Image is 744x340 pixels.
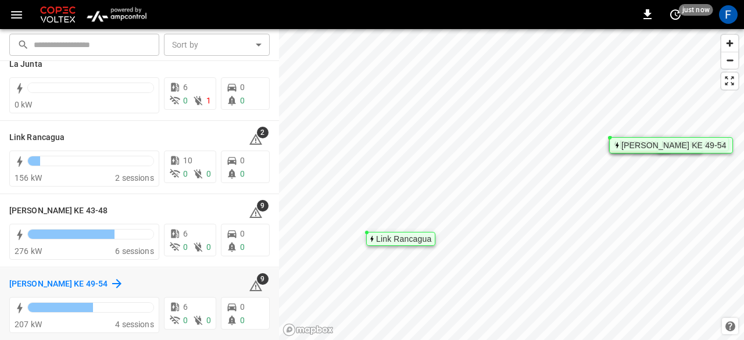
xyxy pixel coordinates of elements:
div: profile-icon [719,5,738,24]
span: 0 [206,169,211,178]
button: Zoom in [721,35,738,52]
div: [PERSON_NAME] KE 49-54 [621,142,727,149]
h6: Link Rancagua [9,131,65,144]
span: 0 [240,83,245,92]
span: 276 kW [15,246,42,256]
a: Mapbox homepage [282,323,334,337]
span: 6 [183,83,188,92]
img: Customer Logo [38,3,78,26]
canvas: Map [279,29,744,340]
span: 0 [183,242,188,252]
img: ampcontrol.io logo [83,3,151,26]
span: 1 [206,96,211,105]
span: 0 [240,316,245,325]
span: 6 [183,229,188,238]
button: Zoom out [721,52,738,69]
span: 6 [183,302,188,312]
div: Link Rancagua [376,235,431,242]
span: 4 sessions [115,320,154,329]
span: 0 [240,302,245,312]
span: 0 [240,96,245,105]
span: 0 [206,316,211,325]
span: 6 sessions [115,246,154,256]
span: 0 [240,242,245,252]
span: 2 sessions [115,173,154,182]
span: 9 [257,200,269,212]
h6: La Junta [9,58,42,71]
div: Map marker [609,137,733,153]
span: 207 kW [15,320,42,329]
span: 0 [240,229,245,238]
button: set refresh interval [666,5,685,24]
span: 9 [257,273,269,285]
span: just now [679,4,713,16]
span: 0 [183,96,188,105]
span: 0 [183,316,188,325]
span: 0 [240,156,245,165]
span: 0 [183,169,188,178]
h6: Loza Colon KE 43-48 [9,205,108,217]
span: 0 [206,242,211,252]
span: 156 kW [15,173,42,182]
span: 0 kW [15,100,33,109]
h6: Loza Colon KE 49-54 [9,278,108,291]
span: 2 [257,127,269,138]
span: 10 [183,156,192,165]
div: Map marker [366,232,435,246]
span: 0 [240,169,245,178]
